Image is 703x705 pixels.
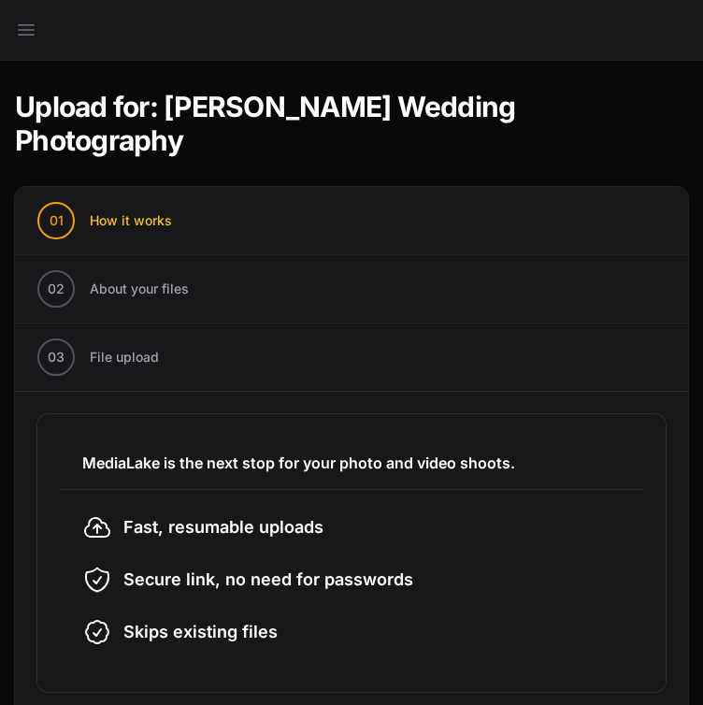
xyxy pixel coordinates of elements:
h3: MediaLake is the next stop for your photo and video shoots. [82,452,621,474]
span: Fast, resumable uploads [123,514,323,540]
span: How it works [90,211,172,230]
button: 02 About your files [15,255,211,323]
span: Secure link, no need for passwords [123,567,413,593]
span: About your files [90,280,189,298]
h1: Upload for: [PERSON_NAME] Wedding Photography [15,90,673,157]
span: Skips existing files [123,619,278,645]
button: 03 File upload [15,324,181,391]
span: File upload [90,348,159,367]
button: 01 How it works [15,187,194,254]
span: 01 [50,211,64,230]
span: 03 [48,348,65,367]
span: 02 [48,280,65,298]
